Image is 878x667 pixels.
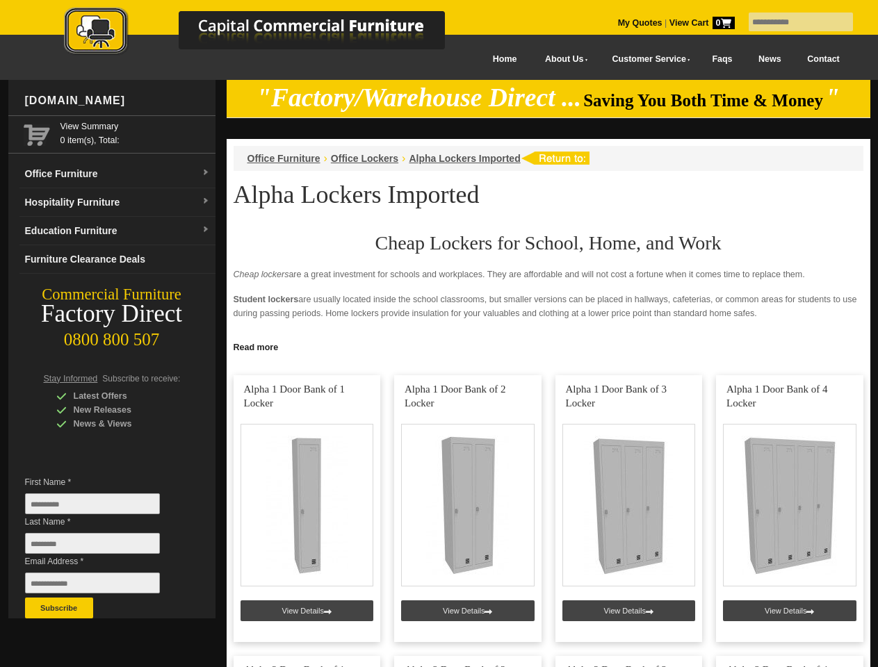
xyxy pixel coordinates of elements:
[25,573,160,593] input: Email Address *
[227,337,870,354] a: Click to read more
[202,169,210,177] img: dropdown
[699,44,746,75] a: Faqs
[257,83,581,112] em: "Factory/Warehouse Direct ...
[234,295,299,304] strong: Student lockers
[596,44,699,75] a: Customer Service
[583,91,823,110] span: Saving You Both Time & Money
[25,554,181,568] span: Email Address *
[669,18,735,28] strong: View Cart
[19,217,216,245] a: Education Furnituredropdown
[234,331,863,359] p: provide a sense of security for the employees. Since no one can enter or touch the locker, it red...
[202,226,210,234] img: dropdown
[60,120,210,133] a: View Summary
[667,18,734,28] a: View Cart0
[56,417,188,431] div: News & Views
[25,598,93,618] button: Subscribe
[19,160,216,188] a: Office Furnituredropdown
[745,44,794,75] a: News
[234,181,863,208] h1: Alpha Lockers Imported
[25,475,181,489] span: First Name *
[25,493,160,514] input: First Name *
[521,151,590,165] img: return to
[19,245,216,274] a: Furniture Clearance Deals
[102,374,180,384] span: Subscribe to receive:
[247,153,320,164] a: Office Furniture
[324,151,327,165] li: ›
[8,304,216,324] div: Factory Direct
[409,153,520,164] a: Alpha Lockers Imported
[26,7,512,62] a: Capital Commercial Furniture Logo
[618,18,662,28] a: My Quotes
[26,7,512,58] img: Capital Commercial Furniture Logo
[19,188,216,217] a: Hospitality Furnituredropdown
[331,153,398,164] a: Office Lockers
[234,270,289,279] em: Cheap lockers
[44,374,98,384] span: Stay Informed
[402,151,405,165] li: ›
[234,267,863,281] p: are a great investment for schools and workplaces. They are affordable and will not cost a fortun...
[60,120,210,145] span: 0 item(s), Total:
[8,285,216,304] div: Commercial Furniture
[530,44,596,75] a: About Us
[794,44,852,75] a: Contact
[234,233,863,254] h2: Cheap Lockers for School, Home, and Work
[25,515,181,529] span: Last Name *
[202,197,210,206] img: dropdown
[19,80,216,122] div: [DOMAIN_NAME]
[8,323,216,349] div: 0800 800 507
[56,389,188,403] div: Latest Offers
[825,83,840,112] em: "
[713,17,735,29] span: 0
[234,293,863,320] p: are usually located inside the school classrooms, but smaller versions can be placed in hallways,...
[56,403,188,417] div: New Releases
[25,533,160,554] input: Last Name *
